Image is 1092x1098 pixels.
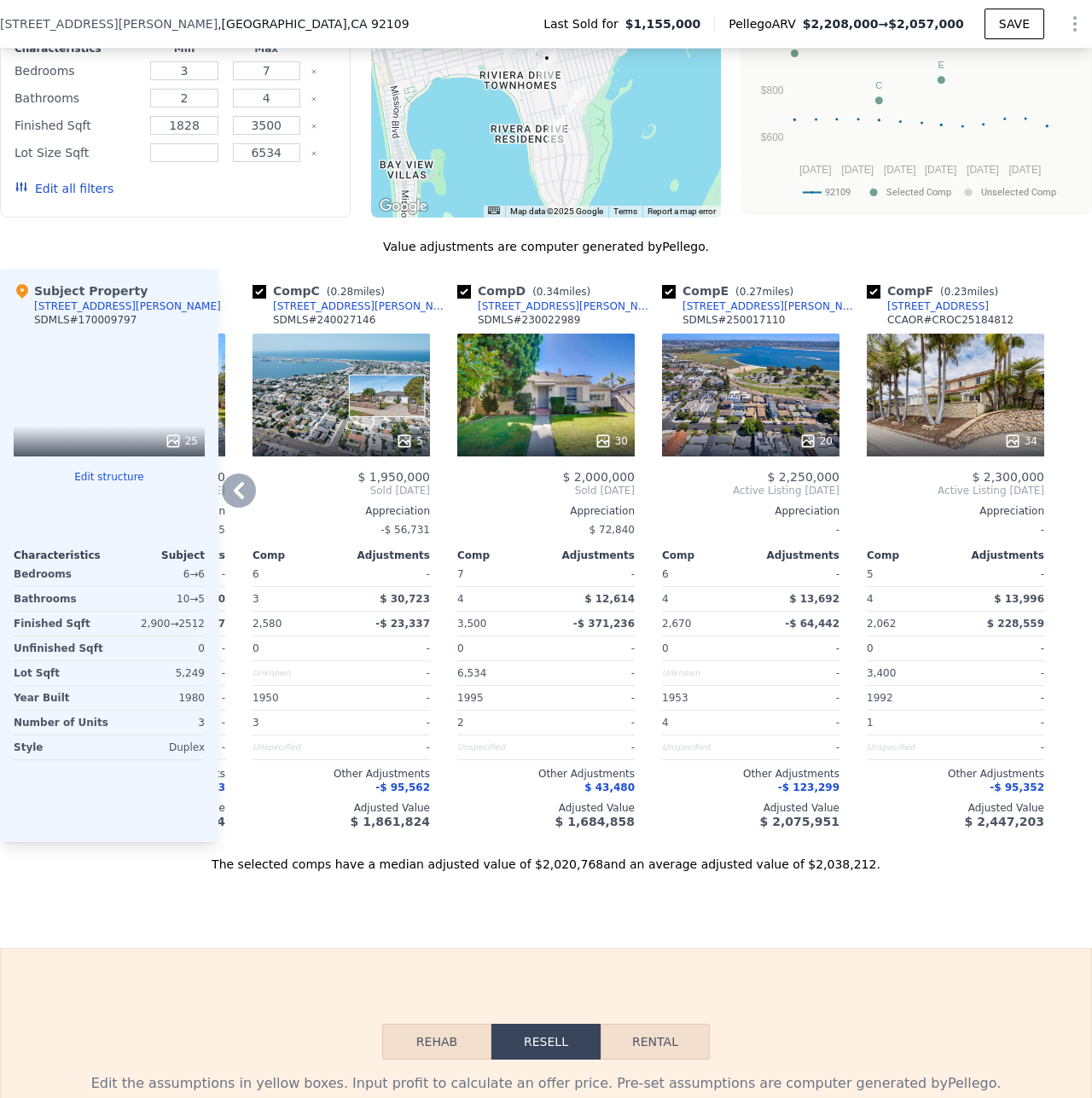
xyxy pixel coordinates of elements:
div: Unknown [253,661,338,685]
div: 6 → 6 [113,562,205,586]
div: - [959,562,1044,586]
div: 5,249 [113,661,205,685]
div: Comp [867,549,955,562]
div: 2,900 → 2512 [113,612,205,636]
div: Duplex [113,735,205,759]
text: $800 [761,84,784,96]
div: - [754,661,839,685]
span: 0 [867,642,874,654]
text: $600 [761,131,784,143]
span: Sold [DATE] [253,484,430,497]
div: 2 [457,711,543,735]
span: 0 [662,642,669,654]
div: Lot Sqft [14,661,106,685]
div: 30 [595,433,628,450]
div: Year Built [14,686,106,710]
div: [STREET_ADDRESS][PERSON_NAME] [478,299,655,313]
div: - [345,686,430,710]
div: Lot Size Sqft [15,141,140,165]
div: - [959,636,1044,660]
div: 1980 [113,686,205,710]
a: [STREET_ADDRESS] [867,299,989,313]
text: C [876,80,883,90]
div: 3943 Ingraham St [537,49,556,78]
span: → [803,15,964,32]
div: Adjusted Value [867,801,1044,815]
span: , [GEOGRAPHIC_DATA] [218,15,409,32]
text: [DATE] [799,164,832,176]
span: -$ 95,352 [990,781,1044,793]
div: Finished Sqft [15,113,140,137]
span: $ 13,692 [789,593,839,605]
div: - [345,562,430,586]
span: -$ 95,562 [375,781,430,793]
span: 0.23 [944,286,967,298]
span: $ 13,996 [994,593,1044,605]
a: Report a map error [648,206,716,216]
div: [STREET_ADDRESS][PERSON_NAME] [273,299,450,313]
span: 6 [662,568,669,580]
span: $ 1,684,858 [555,815,635,828]
div: Comp C [253,282,392,299]
div: Other Adjustments [457,767,635,781]
div: [STREET_ADDRESS] [887,299,989,313]
div: Appreciation [253,504,430,518]
span: -$ 64,442 [785,618,839,630]
div: - [959,686,1044,710]
div: Unspecified [662,735,747,759]
div: Bathrooms [15,86,140,110]
text: $1000 [755,37,784,49]
span: 6,534 [457,667,486,679]
button: SAVE [985,9,1044,39]
span: Map data ©2025 Google [510,206,603,216]
div: - [959,711,1044,735]
span: $ 43,480 [584,781,635,793]
span: 0.34 [537,286,560,298]
div: 20 [799,433,833,450]
div: Adjustments [751,549,839,562]
div: - [345,711,430,735]
div: Bathrooms [14,587,106,611]
span: $ 12,614 [584,593,635,605]
span: 2,062 [867,618,896,630]
div: Comp D [457,282,597,299]
span: 2,670 [662,618,691,630]
div: Comp [457,549,546,562]
div: 10 → 5 [113,587,205,611]
div: - [959,735,1044,759]
span: 0 [457,642,464,654]
div: - [549,661,635,685]
span: Active Listing [DATE] [662,484,839,497]
span: $ 1,950,000 [357,470,430,484]
div: SDMLS # 170009797 [34,313,136,327]
div: - [549,711,635,735]
div: Appreciation [662,504,839,518]
span: Sold [DATE] [457,484,635,497]
div: - [345,636,430,660]
div: - [754,686,839,710]
button: Resell [491,1024,601,1060]
span: $ 2,000,000 [562,470,635,484]
a: Open this area in Google Maps (opens a new window) [375,195,432,218]
div: Number of Units [14,711,108,735]
span: 6 [253,568,259,580]
button: Clear [311,123,317,130]
span: -$ 123,299 [778,781,839,793]
text: [DATE] [1009,164,1042,176]
span: Active Listing [DATE] [867,484,1044,497]
div: 1992 [867,686,952,710]
span: Pellego ARV [729,15,803,32]
div: 3743-49 Jewell Street [567,85,586,114]
div: Comp E [662,282,800,299]
button: Clear [311,96,317,102]
div: - [867,518,1044,542]
a: Terms (opens in new tab) [613,206,637,216]
span: 0 [253,642,259,654]
button: Rehab [382,1024,491,1060]
div: Finished Sqft [14,612,106,636]
span: ( miles) [320,286,392,298]
span: $ 30,723 [380,593,430,605]
span: ( miles) [729,286,800,298]
span: $2,208,000 [803,17,879,31]
button: Clear [311,150,317,157]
